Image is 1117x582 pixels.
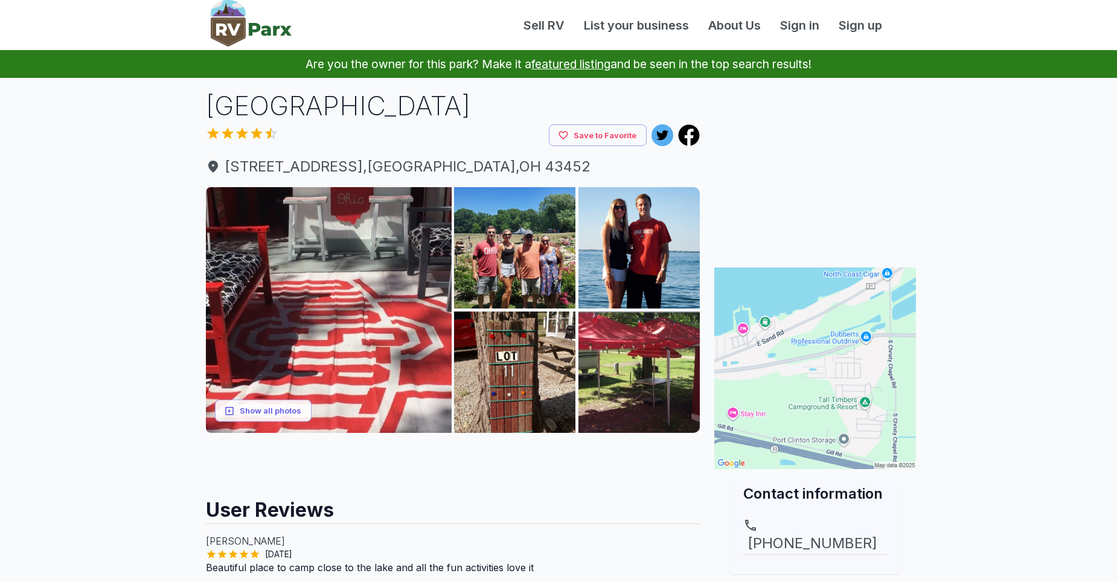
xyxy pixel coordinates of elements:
a: [STREET_ADDRESS],[GEOGRAPHIC_DATA],OH 43452 [206,156,700,177]
h2: User Reviews [206,487,700,523]
img: AAcXr8oAx5jHduQaeAty9J5zYioKlaXxPivkZ6saiZ27vRtgjKCwJrwoU2UG6bEL9Kxwu5vFIcsCWt3UHTanPZrm9sy5gxZAy... [206,187,452,433]
h1: [GEOGRAPHIC_DATA] [206,88,700,124]
span: [STREET_ADDRESS] , [GEOGRAPHIC_DATA] , OH 43452 [206,156,700,177]
p: Are you the owner for this park? Make it a and be seen in the top search results! [14,50,1103,78]
p: Beautiful place to camp close to the lake and all the fun activities love it [206,560,700,575]
iframe: Advertisement [206,433,700,487]
a: List your business [574,16,699,34]
button: Save to Favorite [549,124,647,147]
a: featured listing [531,57,610,71]
a: [PHONE_NUMBER] [743,518,887,554]
p: [PERSON_NAME] [206,534,700,548]
img: AAcXr8oIarsdipmfNzV51vmb7RqoZmgrfru-PZr_dJ-t5SFyVXnMHojw3t_IeywyPZUZGwdiagMDPByjeZjpT8s7P5h0mAftp... [578,187,700,309]
a: Sell RV [514,16,574,34]
h2: Contact information [743,484,887,504]
a: Sign up [829,16,892,34]
a: Sign in [770,16,829,34]
img: AAcXr8rFR0Qc959coQGUuAgeyjZJAhIQn3YUisEZ4_3YlyuVIw0F2F7zVWo_AZpIQrRo3QWRC0IJnBE9B8b2oNWvv9HLOC2BO... [454,187,575,309]
a: About Us [699,16,770,34]
img: AAcXr8rD23b9j0qyAXqijjRiHR8TYgQ4EDJp0Xf8ItCTohkHEoHLais1YfgSzrrsEGGaJPs3KqGQ6UU4Sj1yigfjeMPN8Iixw... [454,312,575,433]
iframe: Advertisement [714,88,916,238]
img: AAcXr8rtPrIes-NeQ4OZBEvI3lk7EtMZHtE0kWTZazrUQ3eZkDi3bIYnMi9V4RwQIZvhB9xB1Qz-HTBsRjpuhj8dus_2JPQX-... [578,312,700,433]
span: [DATE] [260,548,297,560]
img: Map for Lakeland Campground [714,267,916,469]
button: Show all photos [215,400,312,422]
